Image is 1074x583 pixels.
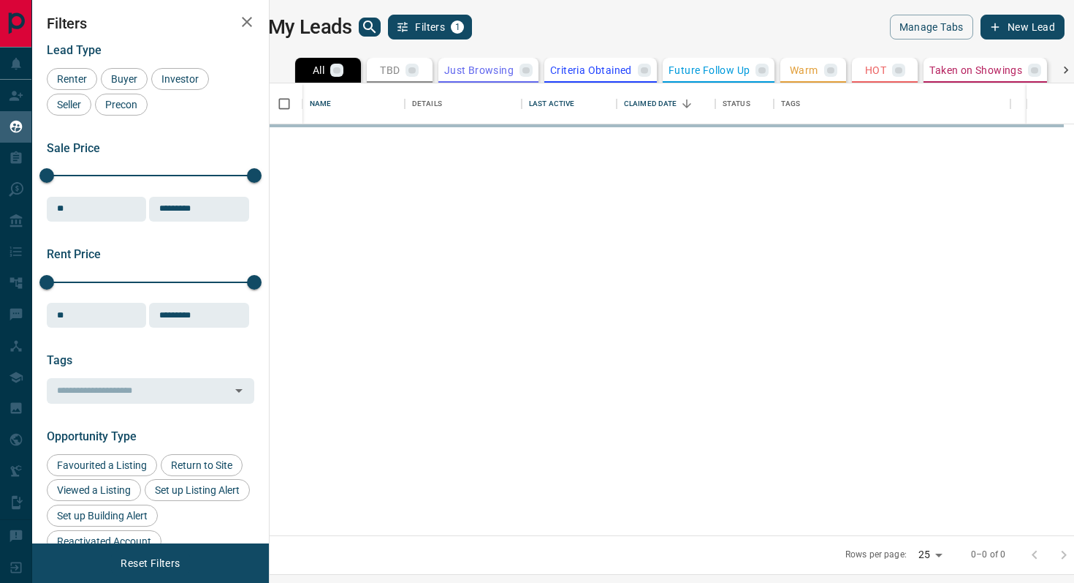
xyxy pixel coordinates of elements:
div: Details [405,83,522,124]
span: Opportunity Type [47,429,137,443]
div: Claimed Date [617,83,715,124]
p: Criteria Obtained [550,65,632,75]
div: Name [310,83,332,124]
button: New Lead [980,15,1065,40]
div: Set up Building Alert [47,505,158,527]
div: Tags [774,83,1010,124]
div: Renter [47,68,97,90]
span: Renter [52,73,92,85]
button: Filters1 [388,15,472,40]
p: Rows per page: [845,549,907,561]
div: Claimed Date [624,83,677,124]
div: Status [715,83,774,124]
button: Reset Filters [111,551,189,576]
div: Buyer [101,68,148,90]
div: Last Active [522,83,617,124]
button: Sort [677,94,697,114]
div: 25 [913,544,948,565]
div: Last Active [529,83,574,124]
span: Investor [156,73,204,85]
h2: Filters [47,15,254,32]
div: Precon [95,94,148,116]
p: TBD [380,65,400,75]
div: Seller [47,94,91,116]
span: Seller [52,99,86,110]
button: Manage Tabs [890,15,973,40]
span: Return to Site [166,459,237,471]
div: Tags [781,83,801,124]
div: Viewed a Listing [47,479,141,501]
div: Name [302,83,405,124]
span: Reactivated Account [52,535,156,547]
p: Future Follow Up [669,65,750,75]
button: Open [229,380,249,401]
span: Set up Listing Alert [150,484,245,496]
span: 1 [452,22,462,32]
p: Warm [790,65,818,75]
div: Set up Listing Alert [145,479,250,501]
span: Set up Building Alert [52,510,153,522]
div: Reactivated Account [47,530,161,552]
span: Precon [100,99,142,110]
p: HOT [865,65,886,75]
span: Rent Price [47,247,101,261]
p: 0–0 of 0 [971,549,1005,561]
p: All [313,65,324,75]
span: Lead Type [47,43,102,57]
div: Return to Site [161,454,243,476]
span: Tags [47,353,72,367]
div: Favourited a Listing [47,454,157,476]
span: Sale Price [47,141,100,155]
div: Investor [151,68,209,90]
h1: My Leads [268,15,352,39]
div: Status [723,83,750,124]
button: search button [359,18,381,37]
p: Taken on Showings [929,65,1022,75]
span: Viewed a Listing [52,484,136,496]
span: Buyer [106,73,142,85]
span: Favourited a Listing [52,459,152,471]
p: Just Browsing [444,65,514,75]
div: Details [412,83,442,124]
